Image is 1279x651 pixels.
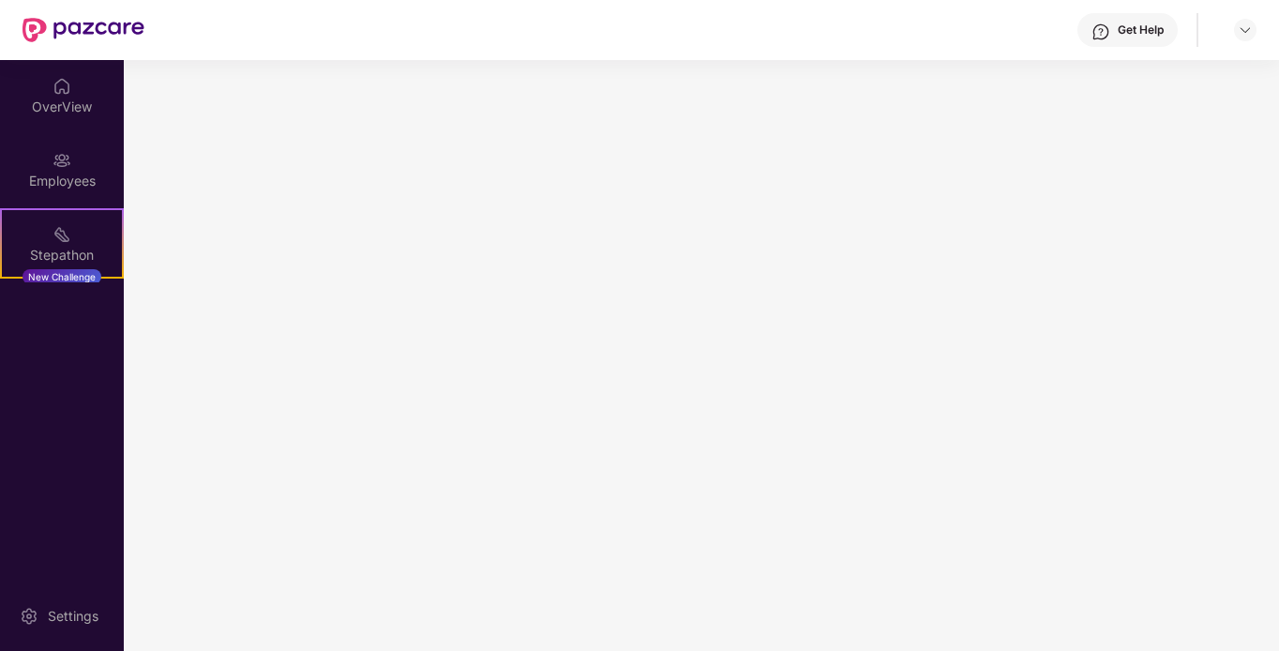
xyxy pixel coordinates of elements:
[53,225,71,244] img: svg+xml;base64,PHN2ZyB4bWxucz0iaHR0cDovL3d3dy53My5vcmcvMjAwMC9zdmciIHdpZHRoPSIyMSIgaGVpZ2h0PSIyMC...
[20,607,38,626] img: svg+xml;base64,PHN2ZyBpZD0iU2V0dGluZy0yMHgyMCIgeG1sbnM9Imh0dHA6Ly93d3cudzMub3JnLzIwMDAvc3ZnIiB3aW...
[23,269,101,284] div: New Challenge
[23,18,144,42] img: New Pazcare Logo
[42,607,104,626] div: Settings
[2,246,122,265] div: Stepathon
[1238,23,1253,38] img: svg+xml;base64,PHN2ZyBpZD0iRHJvcGRvd24tMzJ4MzIiIHhtbG5zPSJodHRwOi8vd3d3LnczLm9yZy8yMDAwL3N2ZyIgd2...
[1091,23,1110,41] img: svg+xml;base64,PHN2ZyBpZD0iSGVscC0zMngzMiIgeG1sbnM9Imh0dHA6Ly93d3cudzMub3JnLzIwMDAvc3ZnIiB3aWR0aD...
[53,77,71,96] img: svg+xml;base64,PHN2ZyBpZD0iSG9tZSIgeG1sbnM9Imh0dHA6Ly93d3cudzMub3JnLzIwMDAvc3ZnIiB3aWR0aD0iMjAiIG...
[53,151,71,170] img: svg+xml;base64,PHN2ZyBpZD0iRW1wbG95ZWVzIiB4bWxucz0iaHR0cDovL3d3dy53My5vcmcvMjAwMC9zdmciIHdpZHRoPS...
[1118,23,1164,38] div: Get Help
